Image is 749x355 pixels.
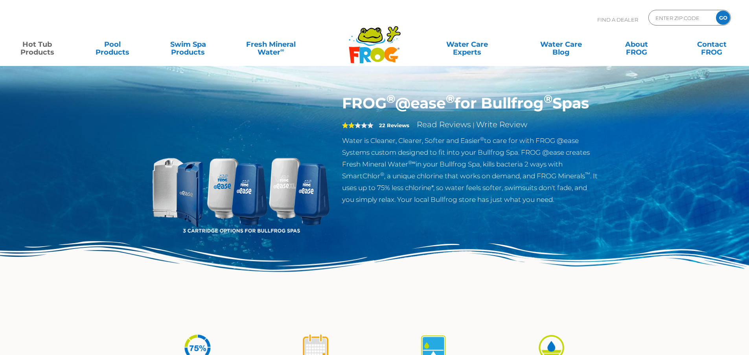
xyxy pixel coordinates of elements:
sup: ™ [585,171,590,177]
a: Write Review [476,120,527,129]
sup: ®∞ [408,159,416,165]
p: Water is Cleaner, Clearer, Softer and Easier to care for with FROG @ease Systems custom designed ... [342,135,599,205]
a: PoolProducts [83,37,142,52]
sup: ∞ [280,47,284,53]
sup: ® [480,136,484,142]
img: Frog Products Logo [344,16,405,64]
p: Find A Dealer [597,10,638,29]
span: | [473,121,475,129]
a: ContactFROG [683,37,741,52]
a: Water CareBlog [532,37,590,52]
a: Swim SpaProducts [159,37,217,52]
input: GO [716,11,730,25]
strong: 22 Reviews [379,122,409,128]
sup: ® [380,171,384,177]
a: Hot TubProducts [8,37,66,52]
sup: ® [386,92,395,106]
sup: ® [446,92,455,106]
sup: ® [544,92,552,106]
span: 2 [342,122,355,128]
a: Water CareExperts [420,37,515,52]
img: bullfrog-product-hero.png [151,94,331,274]
a: Fresh MineralWater∞ [234,37,307,52]
h1: FROG @ease for Bullfrog Spas [342,94,599,112]
a: Read Reviews [417,120,471,129]
a: AboutFROG [607,37,666,52]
